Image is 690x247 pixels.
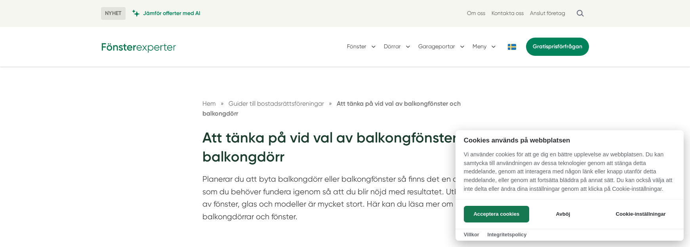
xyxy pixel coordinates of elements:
button: Cookie-inställningar [606,206,675,222]
button: Acceptera cookies [464,206,529,222]
a: Integritetspolicy [487,232,526,237]
p: Vi använder cookies för att ge dig en bättre upplevelse av webbplatsen. Du kan samtycka till anvä... [456,150,684,199]
h2: Cookies används på webbplatsen [456,137,684,144]
a: Villkor [464,232,479,237]
button: Avböj [532,206,595,222]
